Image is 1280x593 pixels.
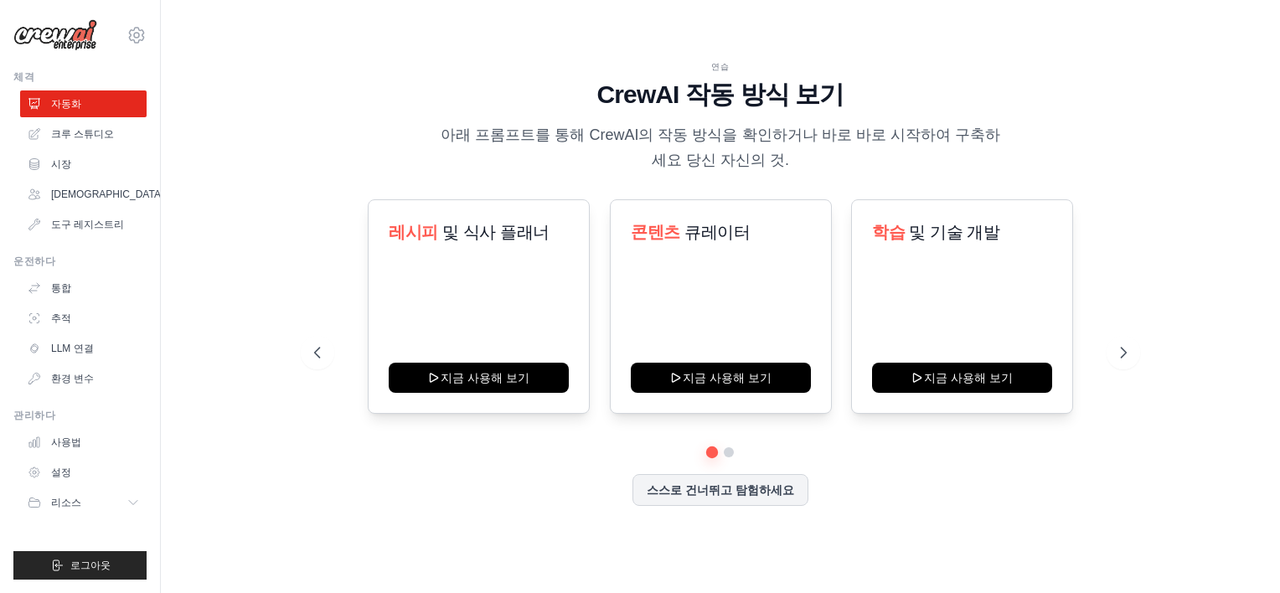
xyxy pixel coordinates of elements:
font: 자동화 [51,97,81,111]
a: 자동화 [20,90,147,117]
button: 지금 사용해 보기 [389,363,569,393]
button: 지금 사용해 보기 [631,363,811,393]
font: 추적 [51,312,71,325]
font: 도구 레지스트리 [51,218,124,231]
a: 사용법 [20,429,147,456]
span: 학습 [872,223,905,241]
span: 큐레이터 [684,223,750,241]
font: 지금 사용해 보기 [441,369,530,386]
div: 체격 [13,70,147,84]
font: 지금 사용해 보기 [683,369,772,386]
div: 운전하다 [13,255,147,268]
a: 추적 [20,305,147,332]
span: 레시피 [389,223,438,241]
font: 환경 변수 [51,372,94,385]
font: 크루 스튜디오 [51,127,114,141]
span: 및 기술 개발 [910,223,1000,241]
a: 설정 [20,459,147,486]
font: 설정 [51,466,71,479]
font: 시장 [51,157,71,171]
span: 및 식사 플래너 [442,223,550,241]
a: [DEMOGRAPHIC_DATA] [20,181,147,208]
a: 도구 레지스트리 [20,211,147,238]
font: 통합 [51,281,71,295]
span: 리소스 [51,496,81,509]
button: 리소스 [20,489,147,516]
a: 시장 [20,151,147,178]
div: 관리하다 [13,409,147,422]
font: 사용법 [51,436,81,449]
img: 로고 [13,19,97,51]
button: 로그아웃 [13,551,147,580]
span: 콘텐츠 [631,223,680,241]
button: 스스로 건너뛰고 탐험하세요 [632,474,808,506]
font: LLM 연결 [51,342,94,355]
div: 연습 [314,60,1127,73]
a: LLM 연결 [20,335,147,362]
span: 로그아웃 [70,559,111,572]
button: 지금 사용해 보기 [872,363,1052,393]
p: 아래 프롬프트를 통해 CrewAI의 작동 방식을 확인하거나 바로 바로 시작하여 구축하세요 당신 자신의 것. [439,123,1002,173]
a: 크루 스튜디오 [20,121,147,147]
h1: CrewAI 작동 방식 보기 [314,80,1127,110]
a: 환경 변수 [20,365,147,392]
a: 통합 [20,275,147,302]
font: [DEMOGRAPHIC_DATA] [51,188,163,201]
font: 지금 사용해 보기 [925,369,1014,386]
iframe: Chat Widget [1196,513,1280,593]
